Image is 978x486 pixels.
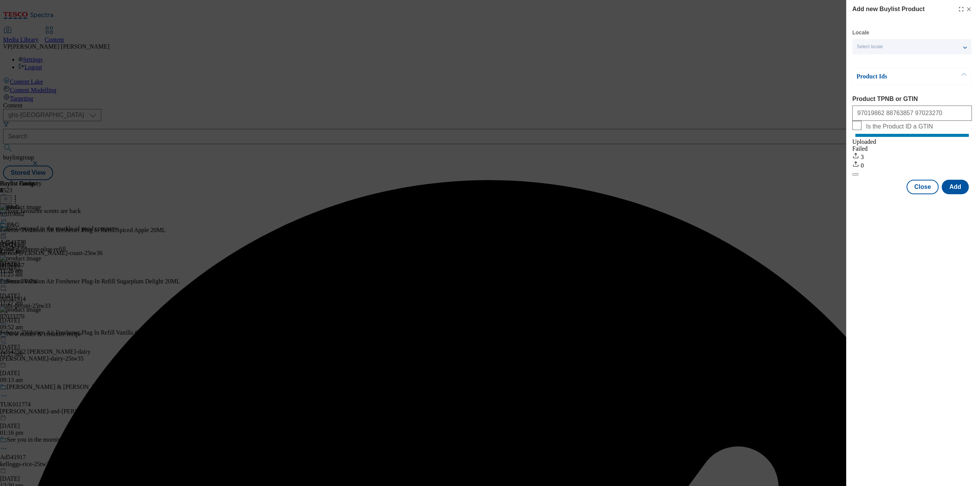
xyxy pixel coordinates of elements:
[852,39,972,54] button: Select locale
[857,44,883,50] span: Select locale
[852,96,972,102] label: Product TPNB or GTIN
[852,161,972,169] div: 0
[852,145,972,152] div: Failed
[852,31,869,35] label: Locale
[852,138,972,145] div: Uploaded
[857,73,937,80] p: Product Ids
[852,5,925,14] h4: Add new Buylist Product
[907,180,939,194] button: Close
[942,180,969,194] button: Add
[852,152,972,161] div: 3
[852,106,972,121] input: Enter 1 or 20 space separated Product TPNB or GTIN
[866,123,933,130] span: Is the Product ID a GTIN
